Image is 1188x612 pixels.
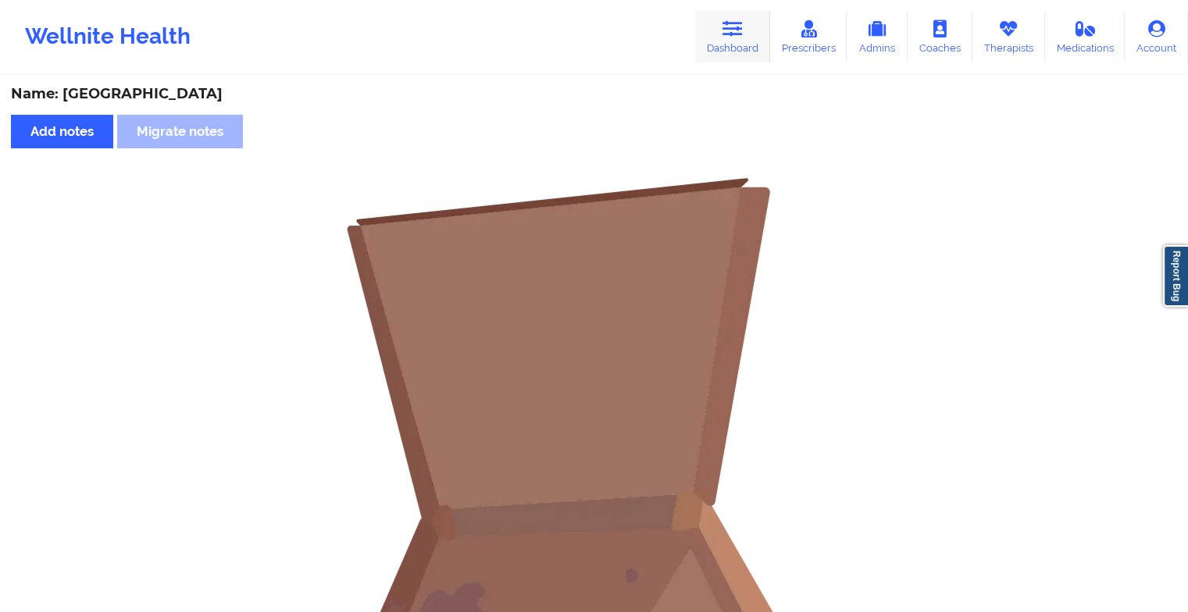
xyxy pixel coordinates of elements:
[847,11,908,62] a: Admins
[972,11,1045,62] a: Therapists
[1045,11,1126,62] a: Medications
[1125,11,1188,62] a: Account
[770,11,847,62] a: Prescribers
[11,85,1177,103] div: Name: [GEOGRAPHIC_DATA]
[695,11,770,62] a: Dashboard
[11,115,113,148] button: Add notes
[1163,245,1188,307] a: Report Bug
[908,11,972,62] a: Coaches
